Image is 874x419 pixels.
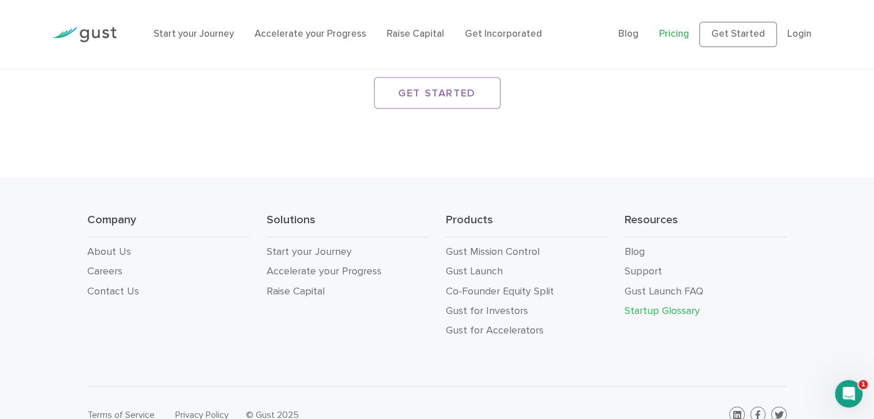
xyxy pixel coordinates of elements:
[625,285,703,297] a: Gust Launch FAQ
[858,380,868,389] span: 1
[445,304,528,316] a: Gust for Investors
[659,28,689,40] a: Pricing
[52,27,117,42] img: Gust Logo
[445,265,502,277] a: Gust Launch
[445,285,553,297] a: Co-Founder Equity Split
[267,245,352,257] a: Start your Journey
[465,28,542,40] a: Get Incorporated
[153,28,234,40] a: Start your Journey
[625,212,787,238] h3: Resources
[87,265,122,277] a: Careers
[267,212,429,238] h3: Solutions
[699,22,777,47] a: Get Started
[445,324,543,336] a: Gust for Accelerators
[374,77,500,108] a: GET STARTED
[87,212,249,238] h3: Company
[625,304,700,316] a: Startup Glossary
[445,212,607,238] h3: Products
[445,245,539,257] a: Gust Mission Control
[387,28,444,40] a: Raise Capital
[87,245,131,257] a: About Us
[787,28,811,40] a: Login
[267,265,382,277] a: Accelerate your Progress
[835,380,863,408] iframe: Intercom live chat
[255,28,366,40] a: Accelerate your Progress
[87,285,139,297] a: Contact Us
[267,285,325,297] a: Raise Capital
[618,28,638,40] a: Blog
[625,245,645,257] a: Blog
[625,265,662,277] a: Support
